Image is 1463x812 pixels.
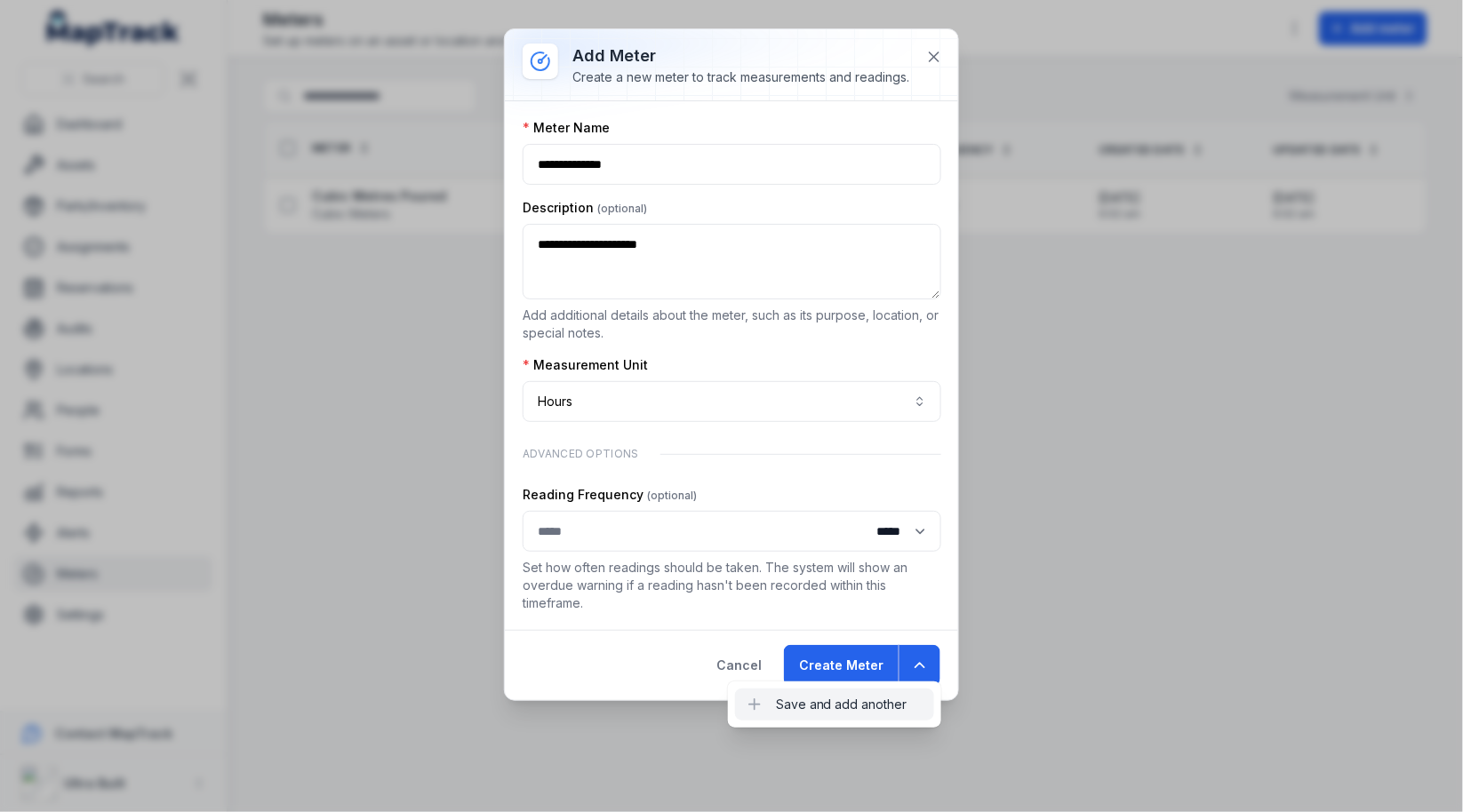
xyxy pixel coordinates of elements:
[523,436,941,472] div: Advanced Options
[523,559,941,612] p: Set how often readings should be taken. The system will show an overdue warning if a reading hasn...
[523,486,697,504] label: Reading Frequency
[701,645,777,686] button: Cancel
[784,645,899,686] button: Create Meter
[572,44,909,68] h3: Add meter
[523,306,941,342] p: Add additional details about the meter, such as its purpose, location, or special notes.
[523,224,941,299] textarea: :rc4:-form-item-label
[523,511,941,552] input: :rc9:-form-item-label
[523,381,941,422] button: Hours
[735,689,934,720] div: Save and add another
[523,356,648,374] label: Measurement Unit
[572,68,909,86] div: Create a new meter to track measurements and readings.
[523,119,610,137] label: Meter Name
[523,144,941,185] input: :rc3:-form-item-label
[523,199,647,217] label: Description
